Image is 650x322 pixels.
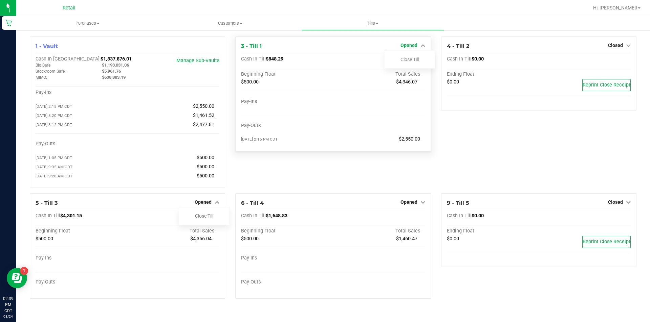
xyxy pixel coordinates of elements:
span: $4,301.15 [60,213,82,219]
span: $1,461.52 [193,113,214,118]
span: $500.00 [197,173,214,179]
a: Tills [301,16,444,30]
span: Opened [195,199,212,205]
div: Total Sales [128,228,220,234]
span: $2,550.00 [399,136,420,142]
span: Customers [159,20,301,26]
a: Close Till [400,57,419,62]
div: Beginning Float [241,71,333,77]
span: 1 - Vault [36,43,58,49]
span: [DATE] 8:20 PM CDT [36,113,72,118]
span: [DATE] 2:15 PM CDT [36,104,72,109]
span: Cash In Till [447,213,472,219]
span: $1,193,031.06 [102,63,129,68]
span: Cash In Till [241,213,266,219]
div: Total Sales [333,228,425,234]
span: $1,648.83 [266,213,287,219]
div: Pay-Outs [36,279,128,285]
button: Reprint Close Receipt [582,79,631,91]
span: 9 - Till 5 [447,200,469,206]
span: Cash In Till [36,213,60,219]
span: 5 - Till 3 [36,200,58,206]
div: Pay-Ins [241,99,333,105]
span: Stockroom Safe: [36,69,66,74]
div: Pay-Outs [241,279,333,285]
span: $1,837,876.01 [101,56,132,62]
span: $2,477.81 [193,122,214,127]
span: 4 - Till 2 [447,43,469,49]
span: Cash In [GEOGRAPHIC_DATA]: [36,56,101,62]
span: $0.00 [472,213,484,219]
div: Ending Float [447,71,539,77]
div: Beginning Float [36,228,128,234]
span: Opened [400,43,417,48]
span: [DATE] 2:15 PM CDT [241,137,278,142]
div: Pay-Outs [36,141,128,147]
inline-svg: Retail [5,20,12,26]
span: Opened [400,199,417,205]
span: Big Safe: [36,63,51,68]
iframe: Resource center [7,268,27,288]
span: $500.00 [197,164,214,170]
a: Customers [159,16,301,30]
span: $848.29 [266,56,283,62]
span: $1,460.47 [396,236,417,242]
span: $500.00 [36,236,53,242]
span: $0.00 [472,56,484,62]
div: Total Sales [333,71,425,77]
span: $638,883.19 [102,75,126,80]
div: Ending Float [447,228,539,234]
span: Tills [302,20,443,26]
span: Purchases [16,20,159,26]
iframe: Resource center unread badge [20,267,28,275]
span: Hi, [PERSON_NAME]! [593,5,637,10]
span: Retail [63,5,75,11]
span: $500.00 [241,79,259,85]
span: $0.00 [447,79,459,85]
div: Pay-Ins [36,255,128,261]
a: Manage Sub-Vaults [176,58,219,64]
span: $2,550.00 [193,103,214,109]
span: Cash In Till [241,56,266,62]
span: 3 - Till 1 [241,43,262,49]
span: [DATE] 8:12 PM CDT [36,122,72,127]
span: Closed [608,43,623,48]
div: Pay-Ins [241,255,333,261]
div: Beginning Float [241,228,333,234]
a: Close Till [195,213,213,219]
span: 6 - Till 4 [241,200,264,206]
button: Reprint Close Receipt [582,236,631,248]
span: $500.00 [197,155,214,160]
span: Reprint Close Receipt [583,82,630,88]
a: Purchases [16,16,159,30]
span: $5,961.76 [102,69,121,74]
span: [DATE] 1:05 PM CDT [36,155,72,160]
span: MIMO: [36,75,47,80]
span: [DATE] 9:35 AM CDT [36,165,72,169]
span: Closed [608,199,623,205]
div: Pay-Outs [241,123,333,129]
div: Pay-Ins [36,90,128,96]
span: $4,356.04 [190,236,212,242]
span: Reprint Close Receipt [583,239,630,245]
span: $4,346.07 [396,79,417,85]
span: $0.00 [447,236,459,242]
p: 02:39 PM CDT [3,296,13,314]
span: Cash In Till [447,56,472,62]
p: 08/24 [3,314,13,319]
span: [DATE] 9:28 AM CDT [36,174,72,178]
span: $500.00 [241,236,259,242]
